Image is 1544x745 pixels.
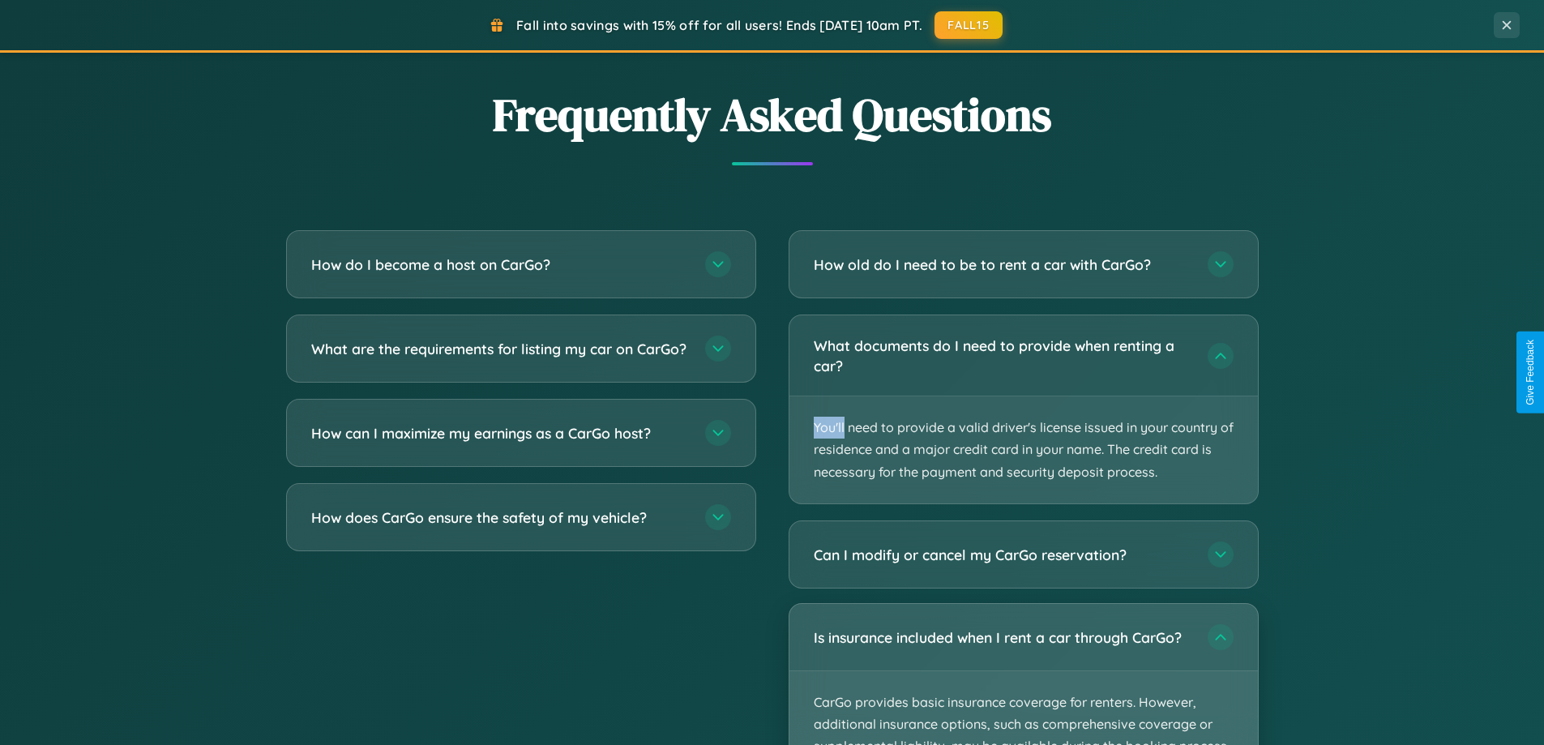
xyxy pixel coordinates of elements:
[286,83,1259,146] h2: Frequently Asked Questions
[516,17,922,33] span: Fall into savings with 15% off for all users! Ends [DATE] 10am PT.
[814,627,1191,648] h3: Is insurance included when I rent a car through CarGo?
[1525,340,1536,405] div: Give Feedback
[311,255,689,275] h3: How do I become a host on CarGo?
[814,336,1191,375] h3: What documents do I need to provide when renting a car?
[311,507,689,528] h3: How does CarGo ensure the safety of my vehicle?
[789,396,1258,503] p: You'll need to provide a valid driver's license issued in your country of residence and a major c...
[935,11,1003,39] button: FALL15
[814,255,1191,275] h3: How old do I need to be to rent a car with CarGo?
[814,545,1191,565] h3: Can I modify or cancel my CarGo reservation?
[311,423,689,443] h3: How can I maximize my earnings as a CarGo host?
[311,339,689,359] h3: What are the requirements for listing my car on CarGo?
